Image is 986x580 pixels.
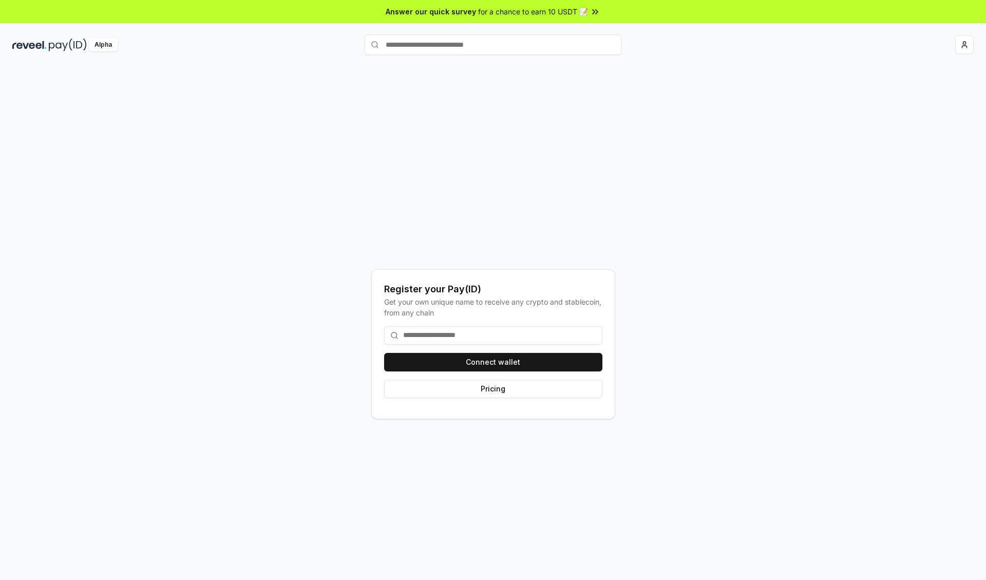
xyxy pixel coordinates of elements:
button: Pricing [384,380,602,398]
img: reveel_dark [12,39,47,51]
div: Register your Pay(ID) [384,282,602,296]
div: Alpha [89,39,118,51]
button: Connect wallet [384,353,602,371]
img: pay_id [49,39,87,51]
div: Get your own unique name to receive any crypto and stablecoin, from any chain [384,296,602,318]
span: for a chance to earn 10 USDT 📝 [478,6,588,17]
span: Answer our quick survey [386,6,476,17]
